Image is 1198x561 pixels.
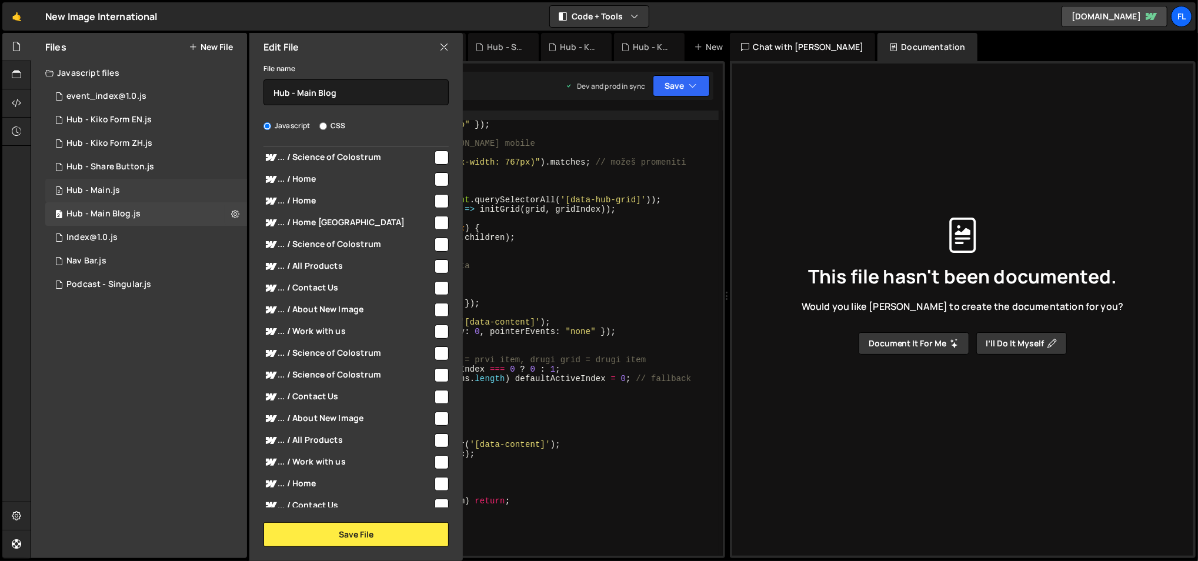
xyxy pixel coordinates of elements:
[45,108,247,132] div: 15795/47617.js
[66,185,120,196] div: Hub - Main.js
[263,477,433,491] span: ... / Home
[45,9,158,24] div: New Image International
[877,33,977,61] div: Documentation
[808,267,1117,286] span: This file hasn't been documented.
[263,122,271,130] input: Javascript
[263,281,433,295] span: ... / Contact Us
[859,332,969,355] button: Document it for me
[45,202,247,226] div: 15795/46353.js
[263,455,433,469] span: ... / Work with us
[694,41,743,53] div: New File
[263,325,433,339] span: ... / Work with us
[263,120,311,132] label: Javascript
[976,332,1067,355] button: I’ll do it myself
[263,151,433,165] span: ... / Science of Colostrum
[263,522,449,547] button: Save File
[633,41,670,53] div: Hub - Kiko Form EN.js
[45,132,247,155] div: 15795/47618.js
[263,368,433,382] span: ... / Science of Colostrum
[66,138,152,149] div: Hub - Kiko Form ZH.js
[45,179,247,202] div: 15795/46323.js
[487,41,525,53] div: Hub - Share Button.js
[45,155,247,179] div: 15795/47629.js
[263,390,433,404] span: ... / Contact Us
[263,346,433,360] span: ... / Science of Colostrum
[263,433,433,448] span: ... / All Products
[66,209,141,219] div: Hub - Main Blog.js
[263,172,433,186] span: ... / Home
[730,33,876,61] div: Chat with [PERSON_NAME]
[55,187,62,196] span: 2
[189,42,233,52] button: New File
[66,279,151,290] div: Podcast - Singular.js
[31,61,247,85] div: Javascript files
[653,75,710,96] button: Save
[66,256,106,266] div: Nav Bar.js
[263,79,449,105] input: Name
[45,85,247,108] div: 15795/42190.js
[550,6,649,27] button: Code + Tools
[565,81,645,91] div: Dev and prod in sync
[560,41,598,53] div: Hub - Kiko Form ZH.js
[45,273,247,296] : 15795/46556.js
[263,194,433,208] span: ... / Home
[55,211,62,220] span: 2
[45,41,66,54] h2: Files
[1062,6,1167,27] a: [DOMAIN_NAME]
[263,303,433,317] span: ... / About New Image
[66,232,118,243] div: Index@1.0.js
[319,122,327,130] input: CSS
[66,115,152,125] div: Hub - Kiko Form EN.js
[2,2,31,31] a: 🤙
[263,499,433,513] span: ... / Contact Us
[263,259,433,273] span: ... / All Products
[319,120,345,132] label: CSS
[1171,6,1192,27] a: Fl
[263,238,433,252] span: ... / Science of Colostrum
[263,63,295,75] label: File name
[45,226,247,249] div: 15795/44313.js
[66,162,154,172] div: Hub - Share Button.js
[263,412,433,426] span: ... / About New Image
[802,300,1123,313] span: Would you like [PERSON_NAME] to create the documentation for you?
[263,41,299,54] h2: Edit File
[45,249,247,273] div: 15795/46513.js
[66,91,146,102] div: event_index@1.0.js
[263,216,433,230] span: ... / Home [GEOGRAPHIC_DATA]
